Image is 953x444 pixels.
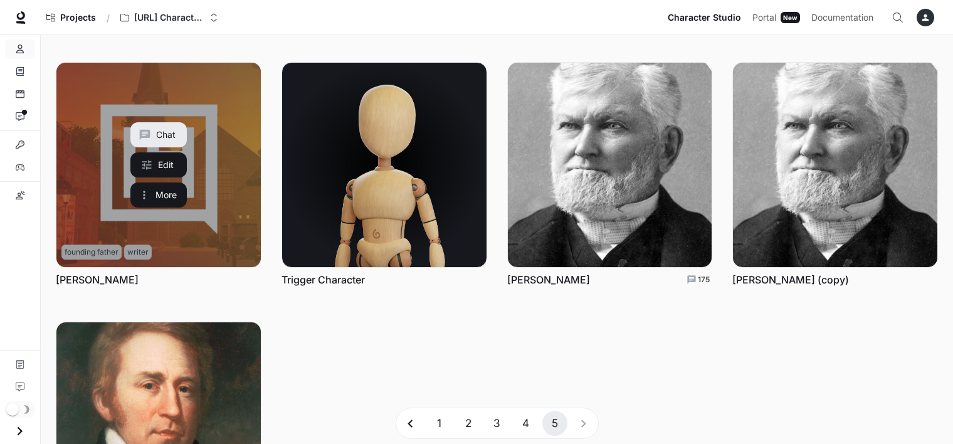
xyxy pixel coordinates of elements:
[5,157,35,177] a: Variables
[130,382,187,407] button: Chat with William Clark
[356,122,413,147] button: Chat with Trigger Character
[5,135,35,155] a: Integrations
[513,411,539,436] button: Go to page 4
[6,418,34,444] button: Open drawer
[747,5,805,30] a: PortalNew
[56,273,139,287] a: [PERSON_NAME]
[282,63,487,267] img: Trigger Character
[807,122,863,147] button: Chat with Wilford Woodruff (copy)
[356,152,413,177] a: Edit Trigger Character
[115,5,224,30] button: Open workspace menu
[885,5,910,30] button: Open Command Menu
[5,39,35,59] a: Characters
[581,182,638,208] button: More actions
[5,84,35,104] a: Scenes
[398,411,423,436] button: Go to previous page
[507,273,590,287] a: [PERSON_NAME]
[134,13,204,23] p: [URL] Characters
[5,107,35,127] a: Interactions
[806,5,883,30] a: Documentation
[130,182,187,208] button: More actions
[60,13,96,23] span: Projects
[396,408,599,439] nav: pagination navigation
[781,12,800,23] div: New
[698,274,710,285] p: 175
[130,122,187,147] button: Chat with Thomas Jefferson
[130,152,187,177] a: Edit Thomas Jefferson
[668,10,741,26] span: Character Studio
[732,273,849,287] a: [PERSON_NAME] (copy)
[5,186,35,206] a: Custom pronunciations
[5,377,35,397] a: Feedback
[811,10,873,26] span: Documentation
[427,411,452,436] button: Go to page 1
[5,61,35,82] a: Knowledge
[102,11,115,24] div: /
[456,411,481,436] button: Go to page 2
[356,182,413,208] button: More actions
[663,5,746,30] a: Character Studio
[687,274,710,285] a: Total conversations
[752,10,776,26] span: Portal
[41,5,102,30] a: Go to projects
[581,122,638,147] button: Chat with Wilford Woodruff
[6,402,19,416] span: Dark mode toggle
[5,354,35,374] a: Documentation
[733,63,937,267] img: Wilford Woodruff (copy)
[485,411,510,436] button: Go to page 3
[56,63,261,267] a: Thomas Jefferson
[508,63,712,267] img: Wilford Woodruff
[807,182,863,208] button: More actions
[581,152,638,177] a: Edit Wilford Woodruff
[542,411,567,436] button: page 5
[282,273,365,287] a: Trigger Character
[807,152,863,177] a: Edit Wilford Woodruff (copy)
